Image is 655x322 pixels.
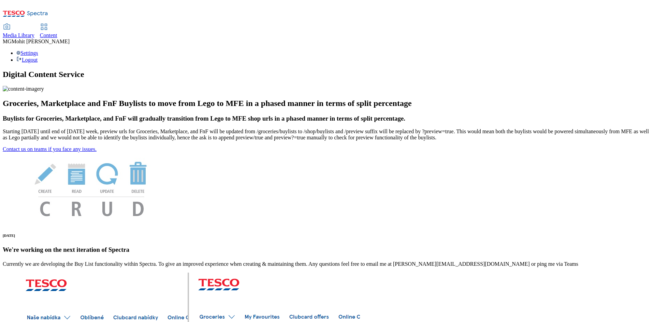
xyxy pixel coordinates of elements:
[3,86,44,92] img: content-imagery
[16,50,38,56] a: Settings
[3,246,652,254] h3: We're working on the next iteration of Spectra
[3,261,652,267] p: Currently we are developing the Buy List functionality within Spectra. To give an improved experi...
[3,32,34,38] span: Media Library
[3,115,652,122] h3: Buylists for Groceries, Marketplace, and FnF will gradually transition from Lego to MFE shop urls...
[3,39,12,44] span: MG
[3,128,652,141] p: Starting [DATE] until end of [DATE] week, preview urls for Groceries, Marketplace, and FnF will b...
[40,24,57,39] a: Content
[16,57,38,63] a: Logout
[3,70,652,79] h1: Digital Content Service
[3,99,652,108] h2: Groceries, Marketplace and FnF Buylists to move from Lego to MFE in a phased manner in terms of s...
[3,152,180,224] img: News Image
[12,39,70,44] span: Mohit [PERSON_NAME]
[3,24,34,39] a: Media Library
[3,146,97,152] a: Contact us on teams if you face any issues.
[3,233,652,237] h6: [DATE]
[40,32,57,38] span: Content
